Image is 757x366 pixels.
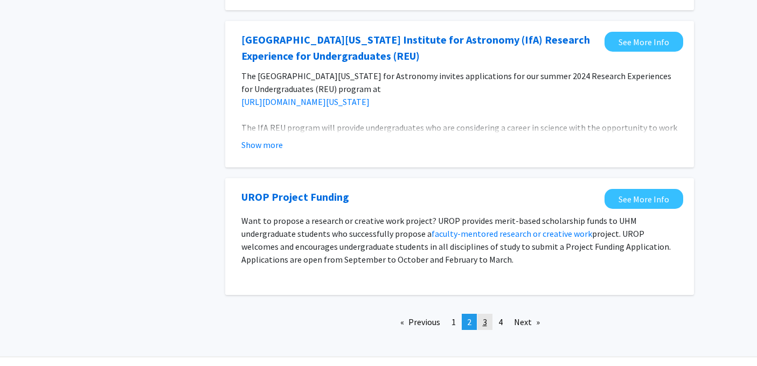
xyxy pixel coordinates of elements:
[452,316,456,327] span: 1
[395,314,446,330] a: Previous page
[605,32,683,52] a: Opens in a new tab
[483,316,487,327] span: 3
[241,71,671,94] span: The [GEOGRAPHIC_DATA][US_STATE] for Astronomy invites applications for our summer 2024 Research E...
[241,214,678,266] p: Want to propose a research or creative work project? UROP provides merit-based scholarship funds ...
[241,138,283,151] button: Show more
[241,96,370,107] a: [URL][DOMAIN_NAME][US_STATE]
[8,318,46,358] iframe: Chat
[241,32,599,64] a: Opens in a new tab
[432,228,592,239] a: faculty-mentored research or creative work
[467,316,471,327] span: 2
[225,314,694,330] ul: Pagination
[241,189,349,205] a: Opens in a new tab
[498,316,503,327] span: 4
[509,314,545,330] a: Next page
[241,122,677,159] span: The IfA REU program will provide undergraduates who are considering a career in science with the ...
[605,189,683,209] a: Opens in a new tab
